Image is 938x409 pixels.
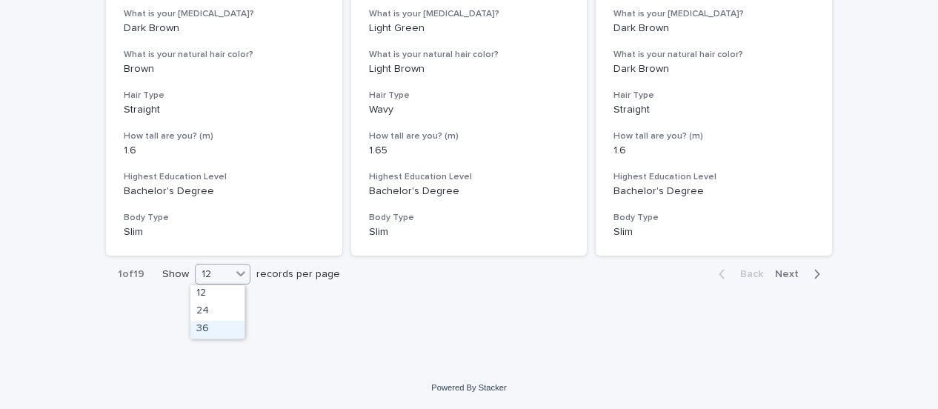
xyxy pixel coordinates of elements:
[613,104,814,116] p: Straight
[124,22,325,35] p: Dark Brown
[124,130,325,142] h3: How tall are you? (m)
[256,268,340,281] p: records per page
[613,171,814,183] h3: Highest Education Level
[369,90,570,102] h3: Hair Type
[124,8,325,20] h3: What is your [MEDICAL_DATA]?
[124,171,325,183] h3: Highest Education Level
[731,269,763,279] span: Back
[124,185,325,198] p: Bachelor's Degree
[613,49,814,61] h3: What is your natural hair color?
[190,303,245,321] div: 24
[613,130,814,142] h3: How tall are you? (m)
[369,104,570,116] p: Wavy
[613,90,814,102] h3: Hair Type
[613,144,814,157] p: 1.6
[369,8,570,20] h3: What is your [MEDICAL_DATA]?
[369,144,570,157] p: 1.65
[369,226,570,239] p: Slim
[124,226,325,239] p: Slim
[196,267,231,282] div: 12
[124,144,325,157] p: 1.6
[613,212,814,224] h3: Body Type
[190,321,245,339] div: 36
[124,212,325,224] h3: Body Type
[613,8,814,20] h3: What is your [MEDICAL_DATA]?
[613,63,814,76] p: Dark Brown
[369,171,570,183] h3: Highest Education Level
[431,383,506,392] a: Powered By Stacker
[369,212,570,224] h3: Body Type
[124,49,325,61] h3: What is your natural hair color?
[190,285,245,303] div: 12
[162,268,189,281] p: Show
[124,90,325,102] h3: Hair Type
[106,256,156,293] p: 1 of 19
[369,185,570,198] p: Bachelor's Degree
[613,22,814,35] p: Dark Brown
[369,49,570,61] h3: What is your natural hair color?
[369,22,570,35] p: Light Green
[369,63,570,76] p: Light Brown
[124,104,325,116] p: Straight
[613,226,814,239] p: Slim
[707,267,769,281] button: Back
[369,130,570,142] h3: How tall are you? (m)
[613,185,814,198] p: Bachelor's Degree
[775,269,808,279] span: Next
[124,63,325,76] p: Brown
[769,267,832,281] button: Next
